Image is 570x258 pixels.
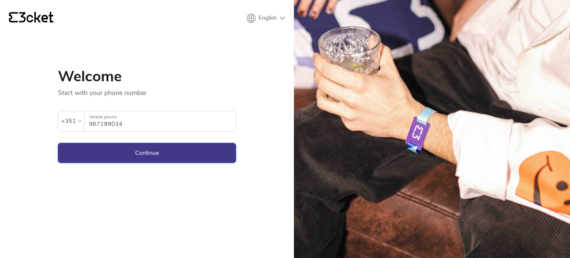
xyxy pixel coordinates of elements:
label: Mobile phone [85,111,236,123]
a: {' '} [9,12,53,25]
h1: Welcome [58,69,236,84]
p: Start with your phone number [58,84,236,97]
g: {' '} [9,12,18,23]
button: Continue [58,143,236,163]
input: Mobile phone [89,111,236,131]
div: +351 [61,115,76,127]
